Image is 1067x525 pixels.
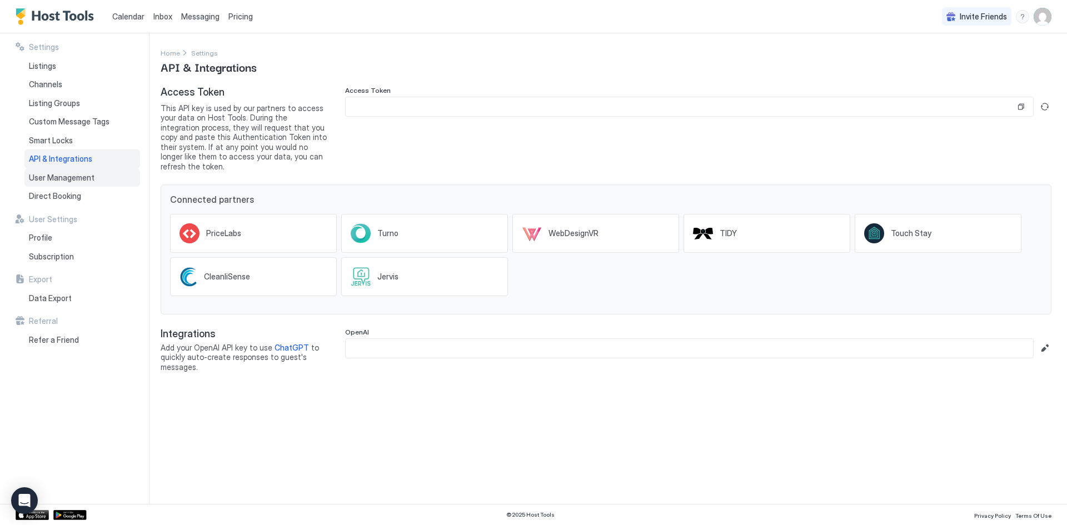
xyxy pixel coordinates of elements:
div: User profile [1034,8,1051,26]
a: TIDY [684,214,850,253]
span: TIDY [720,228,737,238]
span: Data Export [29,293,72,303]
span: Smart Locks [29,136,73,146]
a: Host Tools Logo [16,8,99,25]
span: CleanliSense [204,272,250,282]
span: Terms Of Use [1015,512,1051,519]
span: User Settings [29,214,77,224]
span: Touch Stay [891,228,931,238]
input: Input Field [346,339,1033,358]
a: User Management [24,168,140,187]
button: Generate new token [1038,100,1051,113]
input: Input Field [346,97,1015,116]
span: © 2025 Host Tools [506,511,555,518]
span: Calendar [112,12,144,21]
div: Breadcrumb [161,47,180,58]
a: Refer a Friend [24,331,140,349]
a: Jervis [341,257,508,296]
span: Custom Message Tags [29,117,109,127]
a: Terms Of Use [1015,509,1051,521]
a: Data Export [24,289,140,308]
div: Open Intercom Messenger [11,487,38,514]
a: Privacy Policy [974,509,1011,521]
a: Direct Booking [24,187,140,206]
a: Inbox [153,11,172,22]
a: Home [161,47,180,58]
span: Channels [29,79,62,89]
a: Calendar [112,11,144,22]
span: Access Token [161,86,327,99]
a: App Store [16,510,49,520]
span: Pricing [228,12,253,22]
span: This API key is used by our partners to access your data on Host Tools. During the integration pr... [161,103,327,172]
span: PriceLabs [206,228,241,238]
a: ChatGPT [275,343,309,352]
div: menu [1016,10,1029,23]
span: WebDesignVR [549,228,599,238]
a: Listing Groups [24,94,140,113]
span: Listings [29,61,56,71]
a: Settings [191,47,218,58]
a: Profile [24,228,140,247]
button: Edit [1038,342,1051,355]
span: Jervis [377,272,398,282]
span: Listing Groups [29,98,80,108]
span: Turno [377,228,398,238]
span: Settings [29,42,59,52]
a: Channels [24,75,140,94]
span: API & Integrations [161,58,257,75]
span: Direct Booking [29,191,81,201]
span: Privacy Policy [974,512,1011,519]
button: Copy [1015,101,1026,112]
a: Custom Message Tags [24,112,140,131]
span: Integrations [161,328,327,341]
span: Settings [191,49,218,57]
a: CleanliSense [170,257,337,296]
a: Messaging [181,11,220,22]
span: Connected partners [170,194,1042,205]
span: Refer a Friend [29,335,79,345]
span: Export [29,274,52,284]
a: Smart Locks [24,131,140,150]
span: Inbox [153,12,172,21]
a: WebDesignVR [512,214,679,253]
span: Home [161,49,180,57]
span: Add your OpenAI API key to use to quickly auto-create responses to guest's messages. [161,343,327,372]
a: API & Integrations [24,149,140,168]
a: Turno [341,214,508,253]
a: Touch Stay [855,214,1021,253]
a: Listings [24,57,140,76]
span: Referral [29,316,58,326]
span: User Management [29,173,94,183]
a: Subscription [24,247,140,266]
span: Access Token [345,86,391,94]
span: Subscription [29,252,74,262]
span: OpenAI [345,328,369,336]
span: API & Integrations [29,154,92,164]
span: Invite Friends [960,12,1007,22]
span: Profile [29,233,52,243]
a: Google Play Store [53,510,87,520]
div: Breadcrumb [191,47,218,58]
a: PriceLabs [170,214,337,253]
span: Messaging [181,12,220,21]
